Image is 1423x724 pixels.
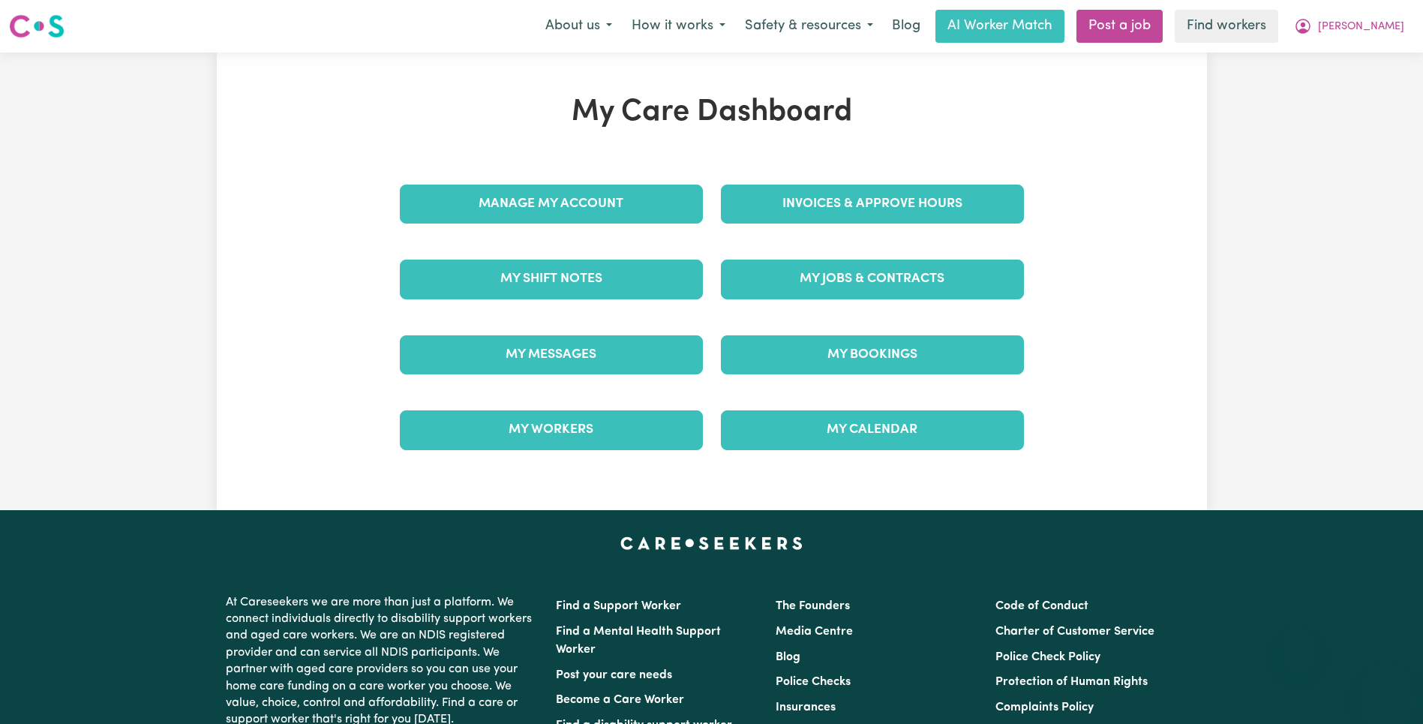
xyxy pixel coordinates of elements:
button: About us [536,11,622,42]
a: My Shift Notes [400,260,703,299]
a: Invoices & Approve Hours [721,185,1024,224]
a: Find workers [1175,10,1278,43]
span: [PERSON_NAME] [1318,19,1404,35]
a: AI Worker Match [935,10,1064,43]
h1: My Care Dashboard [391,95,1033,131]
a: Careseekers home page [620,537,803,549]
a: Insurances [776,701,836,713]
button: How it works [622,11,735,42]
a: Police Check Policy [995,651,1100,663]
a: Code of Conduct [995,600,1088,612]
a: Careseekers logo [9,9,65,44]
a: Media Centre [776,626,853,638]
a: My Jobs & Contracts [721,260,1024,299]
a: My Messages [400,335,703,374]
a: Police Checks [776,676,851,688]
a: Blog [883,10,929,43]
a: Manage My Account [400,185,703,224]
iframe: Close message [1283,628,1313,658]
img: Careseekers logo [9,13,65,40]
button: Safety & resources [735,11,883,42]
iframe: Button to launch messaging window [1363,664,1411,712]
a: Post your care needs [556,669,672,681]
a: My Workers [400,410,703,449]
a: Protection of Human Rights [995,676,1148,688]
a: My Bookings [721,335,1024,374]
a: Blog [776,651,800,663]
a: Become a Care Worker [556,694,684,706]
a: Complaints Policy [995,701,1094,713]
a: Find a Support Worker [556,600,681,612]
a: Find a Mental Health Support Worker [556,626,721,656]
a: My Calendar [721,410,1024,449]
a: Post a job [1076,10,1163,43]
a: Charter of Customer Service [995,626,1154,638]
button: My Account [1284,11,1414,42]
a: The Founders [776,600,850,612]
